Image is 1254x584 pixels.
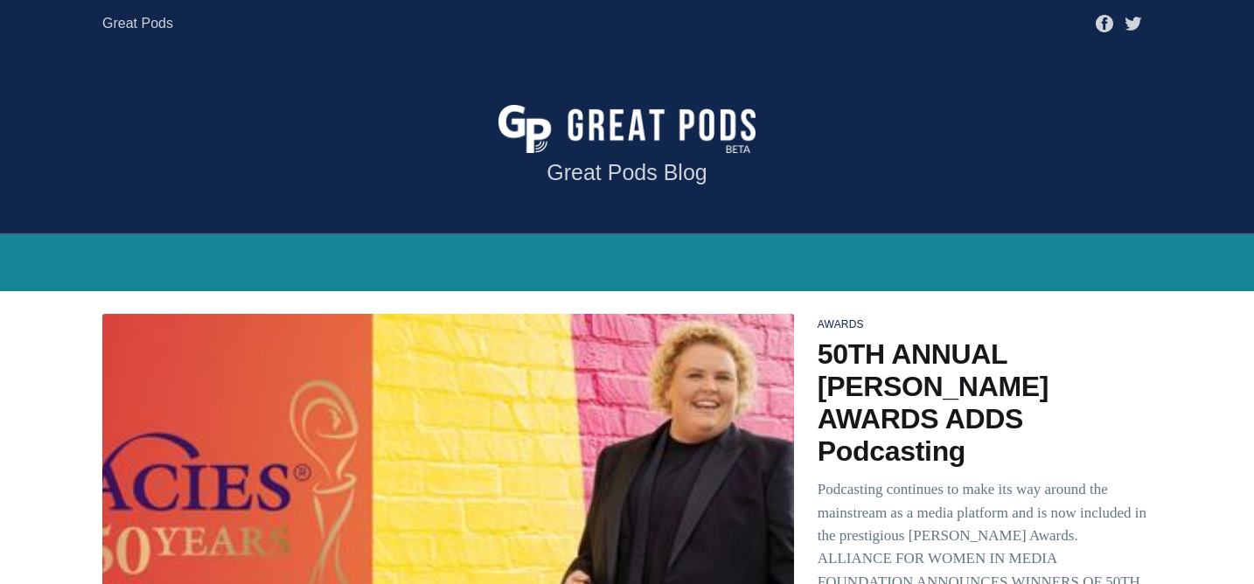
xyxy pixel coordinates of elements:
[547,159,707,185] p: Great Pods Blog
[818,338,1152,467] h2: 50TH ANNUAL [PERSON_NAME] AWARDS ADDS Podcasting
[102,8,173,39] a: Great Pods
[1096,15,1113,30] a: Facebook
[498,105,756,153] img: Great Pods - Podcast Critic and Reviews Blog
[818,314,1152,337] div: awards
